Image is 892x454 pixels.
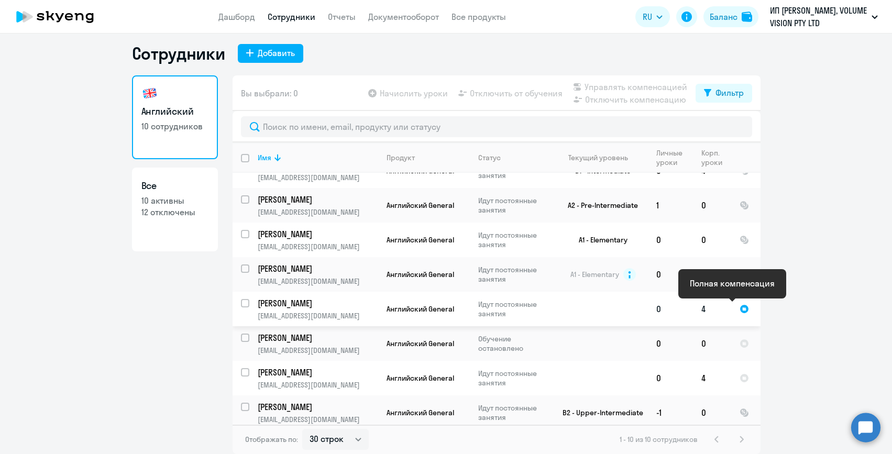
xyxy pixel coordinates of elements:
[268,12,315,22] a: Сотрудники
[478,369,550,387] p: Идут постоянные занятия
[387,153,469,162] div: Продукт
[258,207,378,217] p: [EMAIL_ADDRESS][DOMAIN_NAME]
[570,270,619,279] span: A1 - Elementary
[258,401,376,413] p: [PERSON_NAME]
[258,401,378,413] a: [PERSON_NAME]
[550,223,648,257] td: A1 - Elementary
[387,373,454,383] span: Английский General
[656,148,692,167] div: Личные уроки
[620,435,698,444] span: 1 - 10 из 10 сотрудников
[648,257,693,292] td: 0
[258,194,378,205] a: [PERSON_NAME]
[693,395,731,430] td: 0
[635,6,670,27] button: RU
[387,153,415,162] div: Продукт
[478,403,550,422] p: Идут постоянные занятия
[648,326,693,361] td: 0
[648,292,693,326] td: 0
[478,153,501,162] div: Статус
[141,85,158,102] img: english
[258,346,378,355] p: [EMAIL_ADDRESS][DOMAIN_NAME]
[770,4,867,29] p: ИП [PERSON_NAME], VOLUME VISION PTY LTD
[648,223,693,257] td: 0
[742,12,752,22] img: balance
[693,326,731,361] td: 0
[238,44,303,63] button: Добавить
[690,277,775,290] div: Полная компенсация
[258,332,376,344] p: [PERSON_NAME]
[258,367,376,378] p: [PERSON_NAME]
[696,84,752,103] button: Фильтр
[693,188,731,223] td: 0
[258,242,378,251] p: [EMAIL_ADDRESS][DOMAIN_NAME]
[387,201,454,210] span: Английский General
[710,10,737,23] div: Баланс
[478,334,550,353] p: Обучение остановлено
[387,235,454,245] span: Английский General
[258,297,376,309] p: [PERSON_NAME]
[478,300,550,318] p: Идут постоянные занятия
[258,228,378,240] a: [PERSON_NAME]
[258,367,378,378] a: [PERSON_NAME]
[258,311,378,320] p: [EMAIL_ADDRESS][DOMAIN_NAME]
[368,12,439,22] a: Документооборот
[656,148,686,167] div: Личные уроки
[765,4,883,29] button: ИП [PERSON_NAME], VOLUME VISION PTY LTD
[478,265,550,284] p: Идут постоянные занятия
[387,408,454,417] span: Английский General
[387,304,454,314] span: Английский General
[258,153,271,162] div: Имя
[643,10,652,23] span: RU
[141,105,208,118] h3: Английский
[258,263,376,274] p: [PERSON_NAME]
[701,148,731,167] div: Корп. уроки
[693,223,731,257] td: 0
[218,12,255,22] a: Дашборд
[141,206,208,218] p: 12 отключены
[141,120,208,132] p: 10 сотрудников
[387,270,454,279] span: Английский General
[132,75,218,159] a: Английский10 сотрудников
[132,168,218,251] a: Все10 активны12 отключены
[258,228,376,240] p: [PERSON_NAME]
[703,6,758,27] button: Балансbalance
[258,153,378,162] div: Имя
[241,116,752,137] input: Поиск по имени, email, продукту или статусу
[693,361,731,395] td: 4
[648,395,693,430] td: -1
[559,153,647,162] div: Текущий уровень
[258,297,378,309] a: [PERSON_NAME]
[132,43,225,64] h1: Сотрудники
[141,195,208,206] p: 10 активны
[387,339,454,348] span: Английский General
[648,188,693,223] td: 1
[241,87,298,99] span: Вы выбрали: 0
[693,292,731,326] td: 4
[258,263,378,274] a: [PERSON_NAME]
[141,179,208,193] h3: Все
[328,12,356,22] a: Отчеты
[258,47,295,59] div: Добавить
[648,361,693,395] td: 0
[258,380,378,390] p: [EMAIL_ADDRESS][DOMAIN_NAME]
[478,230,550,249] p: Идут постоянные занятия
[550,188,648,223] td: A2 - Pre-Intermediate
[550,395,648,430] td: B2 - Upper-Intermediate
[715,86,744,99] div: Фильтр
[478,196,550,215] p: Идут постоянные занятия
[693,257,731,292] td: 1
[258,332,378,344] a: [PERSON_NAME]
[258,173,378,182] p: [EMAIL_ADDRESS][DOMAIN_NAME]
[258,194,376,205] p: [PERSON_NAME]
[568,153,628,162] div: Текущий уровень
[451,12,506,22] a: Все продукты
[478,153,550,162] div: Статус
[258,415,378,424] p: [EMAIL_ADDRESS][DOMAIN_NAME]
[258,276,378,286] p: [EMAIL_ADDRESS][DOMAIN_NAME]
[245,435,298,444] span: Отображать по:
[701,148,724,167] div: Корп. уроки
